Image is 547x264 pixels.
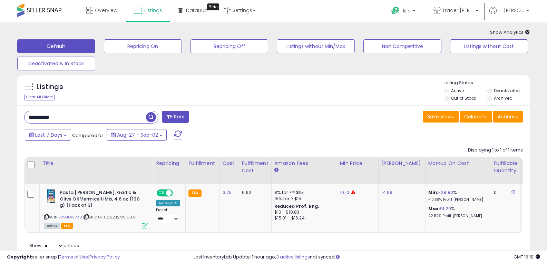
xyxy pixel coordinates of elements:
[428,197,486,202] p: -10.69% Profit [PERSON_NAME]
[428,214,486,218] p: 22.82% Profit [PERSON_NAME]
[450,39,528,53] button: Listings without Cost
[460,111,492,123] button: Columns
[223,160,236,167] div: Cost
[191,39,268,53] button: Repricing Off
[156,208,180,223] div: Preset:
[7,254,120,261] div: seller snap | |
[242,189,266,196] div: 6.62
[451,88,464,94] label: Active
[44,223,60,229] span: All listings currently available for purchase on Amazon
[274,215,332,221] div: $15.01 - $16.24
[7,254,32,260] strong: Copyright
[44,189,148,228] div: ASIN:
[428,189,439,196] b: Min:
[44,189,58,203] img: 51qij3Xzt1L._SL40_.jpg
[104,39,182,53] button: Repricing On
[428,205,440,212] b: Max:
[35,131,62,138] span: Last 7 Days
[494,189,515,196] div: 0
[381,160,422,167] div: [PERSON_NAME]
[24,94,55,100] div: Clear All Filters
[29,242,79,249] span: Show: entries
[440,205,451,212] a: 91.20
[162,111,189,123] button: Filters
[207,3,219,10] div: Tooltip anchor
[340,160,375,167] div: Min Price
[274,189,332,196] div: 8% for <= $15
[428,189,486,202] div: %
[107,129,167,141] button: Aug-27 - Sep-02
[58,214,82,220] a: B09JL49PR8
[428,160,488,167] div: Markup on Cost
[194,254,540,261] div: Last InventoryLab Update: 1 hour ago, not synced.
[423,111,459,123] button: Save View
[61,223,73,229] span: FBA
[274,209,332,215] div: $10 - $10.83
[468,147,523,154] div: Displaying 1 to 1 of 1 items
[17,39,95,53] button: Default
[172,190,183,196] span: OFF
[340,189,350,196] a: 10.10
[42,160,150,167] div: Title
[274,167,279,173] small: Amazon Fees.
[95,7,117,14] span: Overview
[451,95,476,101] label: Out of Stock
[274,160,334,167] div: Amazon Fees
[37,82,63,92] h5: Listings
[274,196,332,202] div: 15% for > $15
[59,254,88,260] a: Terms of Use
[445,80,530,86] p: Listing States:
[494,160,518,174] div: Fulfillable Quantity
[494,95,512,101] label: Archived
[144,7,162,14] span: Listings
[188,160,216,167] div: Fulfillment
[72,132,104,139] span: Compared to:
[425,157,491,184] th: The percentage added to the cost of goods (COGS) that forms the calculator for Min & Max prices.
[186,7,208,14] span: DataHub
[274,203,320,209] b: Reduced Prof. Rng.
[498,7,524,14] span: Hi [PERSON_NAME]
[276,254,310,260] a: 3 active listings
[381,189,393,196] a: 14.99
[156,160,183,167] div: Repricing
[493,111,523,123] button: Actions
[401,8,411,14] span: Help
[494,88,520,94] label: Deactivated
[156,200,180,206] div: Amazon AI
[157,190,166,196] span: ON
[391,6,400,15] i: Get Help
[60,189,144,211] b: Pasta [PERSON_NAME], Garlic & Olive Oil Vermicelli Mix, 4.6 oz (130 g) (Pack of 3)
[490,29,530,36] span: Show Analytics
[464,113,486,120] span: Columns
[277,39,355,53] button: Listings without Min/Max
[25,129,71,141] button: Last 7 Days
[514,254,540,260] span: 2025-09-10 16:19 GMT
[117,131,158,138] span: Aug-27 - Sep-02
[442,7,473,14] span: Trader [PERSON_NAME]
[89,254,120,260] a: Privacy Policy
[17,57,95,70] button: Deactivated & In Stock
[83,214,137,220] span: | SKU: 07.08.22.12.99.09.51
[188,189,201,197] small: FBA
[428,206,486,218] div: %
[223,189,232,196] a: 3.75
[489,7,529,22] a: Hi [PERSON_NAME]
[363,39,441,53] button: Non Competitive
[438,189,453,196] a: -28.80
[386,1,422,22] a: Help
[242,160,268,174] div: Fulfillment Cost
